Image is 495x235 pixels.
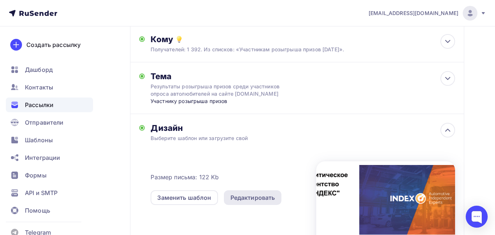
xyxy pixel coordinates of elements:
[6,133,93,147] a: Шаблоны
[25,65,53,74] span: Дашборд
[151,135,425,142] div: Выберите шаблон или загрузите свой
[6,115,93,130] a: Отправители
[151,46,425,53] div: Получателей: 1 392. Из списков: «Участникам розыгрыша призов [DATE]».
[369,10,458,17] span: [EMAIL_ADDRESS][DOMAIN_NAME]
[157,193,211,202] div: Заменить шаблон
[151,83,281,98] div: Результаты розыгрыша призов среди участников опроса автолюбителей на сайте [DOMAIN_NAME]
[151,173,219,181] span: Размер письма: 122 Kb
[369,6,486,21] a: [EMAIL_ADDRESS][DOMAIN_NAME]
[25,83,53,92] span: Контакты
[6,80,93,95] a: Контакты
[151,71,295,81] div: Тема
[151,98,295,105] div: Участнику розыгрыша призов
[25,118,64,127] span: Отправители
[25,153,60,162] span: Интеграции
[230,193,275,202] div: Редактировать
[25,188,58,197] span: API и SMTP
[151,123,455,133] div: Дизайн
[26,40,81,49] div: Создать рассылку
[25,171,47,180] span: Формы
[6,168,93,183] a: Формы
[6,98,93,112] a: Рассылки
[25,206,50,215] span: Помощь
[6,62,93,77] a: Дашборд
[151,34,455,44] div: Кому
[25,136,53,144] span: Шаблоны
[25,100,53,109] span: Рассылки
